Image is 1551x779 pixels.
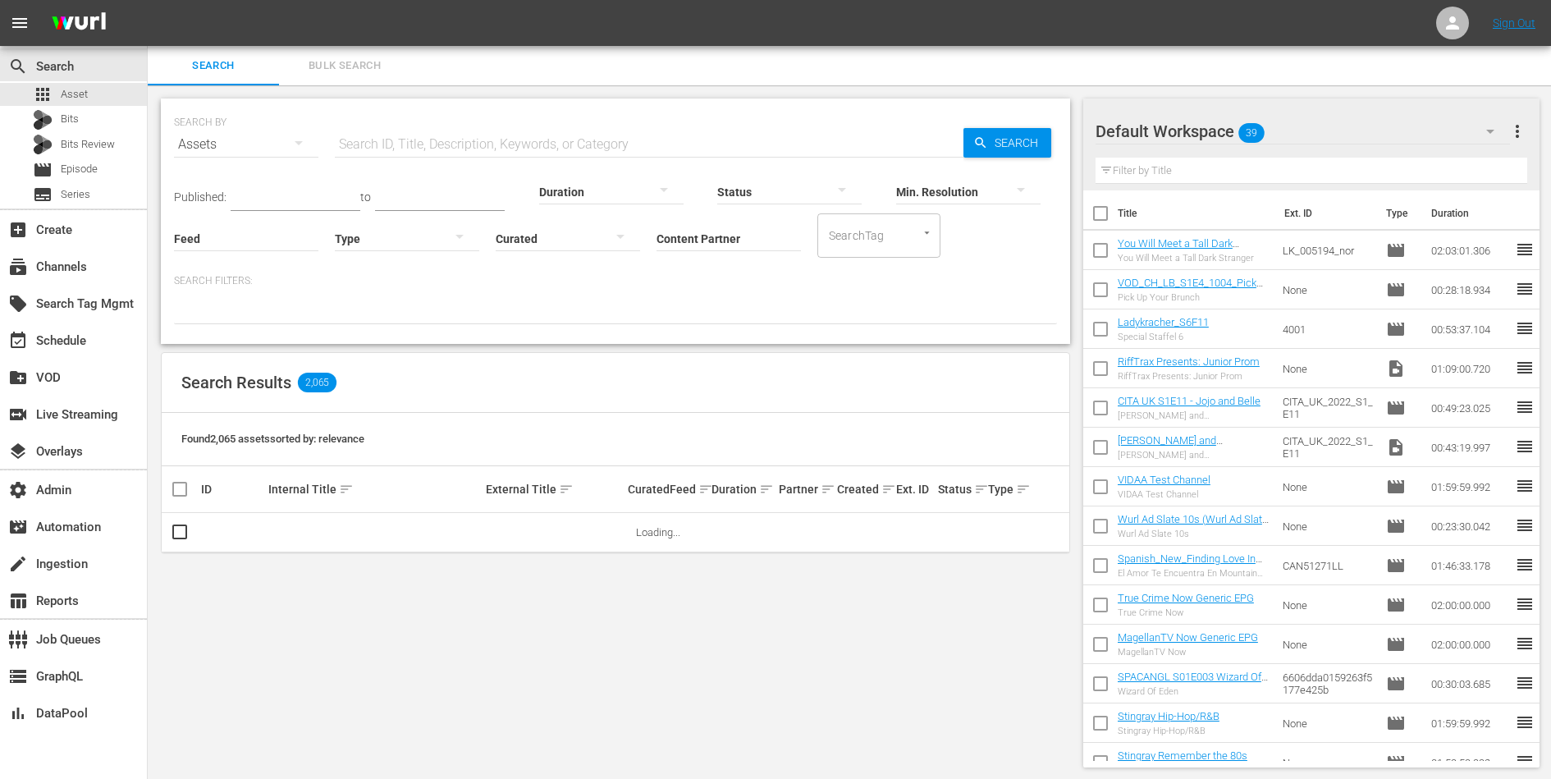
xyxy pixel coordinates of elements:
span: VOD [8,368,28,387]
span: Search Results [181,373,291,392]
td: 00:28:18.934 [1425,270,1515,309]
span: Episode [61,161,98,177]
span: sort [759,482,774,497]
div: [PERSON_NAME] and [PERSON_NAME] [1118,410,1270,421]
span: Bulk Search [289,57,400,76]
button: more_vert [1508,112,1527,151]
span: Episode [1386,674,1406,694]
span: Loading... [636,526,680,538]
a: [PERSON_NAME] and [PERSON_NAME] [1118,434,1223,459]
td: None [1276,703,1379,743]
div: Duration [711,479,774,499]
th: Title [1118,190,1274,236]
span: reorder [1515,634,1535,653]
td: None [1276,349,1379,388]
span: Episode [1386,753,1406,772]
div: You Will Meet a Tall Dark Stranger [1118,253,1270,263]
td: 00:53:37.104 [1425,309,1515,349]
div: Curated [628,483,665,496]
div: Type [988,479,1017,499]
span: reorder [1515,713,1535,732]
span: GraphQL [8,667,28,686]
td: 01:09:00.720 [1425,349,1515,388]
div: Created [837,479,890,499]
td: 01:46:33.178 [1425,546,1515,585]
p: Search Filters: [174,274,1057,288]
span: Episode [1386,319,1406,339]
span: sort [821,482,835,497]
td: 02:03:01.306 [1425,231,1515,270]
td: 02:00:00.000 [1425,585,1515,625]
span: Bits [61,111,79,127]
span: reorder [1515,476,1535,496]
span: Reports [8,591,28,611]
span: reorder [1515,358,1535,378]
span: Asset [61,86,88,103]
span: reorder [1515,240,1535,259]
div: Feed [670,479,707,499]
span: sort [974,482,989,497]
td: 4001 [1276,309,1379,349]
span: sort [339,482,354,497]
td: 00:23:30.042 [1425,506,1515,546]
a: SPACANGL S01E003 Wizard Of Eden [1118,671,1268,695]
span: Episode [1386,477,1406,497]
a: Stingray Hip-Hop/R&B [1118,710,1219,722]
span: sort [1016,482,1031,497]
div: [PERSON_NAME] and [PERSON_NAME] [1118,450,1270,461]
span: DataPool [8,703,28,723]
a: VIDAA Test Channel [1118,474,1210,486]
span: Episode [1386,516,1406,536]
td: 01:59:59.992 [1425,703,1515,743]
span: Search [8,57,28,76]
a: Sign Out [1493,16,1535,30]
span: Search [988,128,1051,158]
span: Schedule [8,331,28,351]
td: None [1276,270,1379,309]
div: Internal Title [268,479,481,499]
td: None [1276,585,1379,625]
td: None [1276,506,1379,546]
button: Search [963,128,1051,158]
span: Episode [1386,635,1406,654]
div: Stingray Hip-Hop/R&B [1118,726,1219,736]
img: ans4CAIJ8jUAAAAAAAAAAAAAAAAAAAAAAAAgQb4GAAAAAAAAAAAAAAAAAAAAAAAAJMjXAAAAAAAAAAAAAAAAAAAAAAAAgAT5G... [39,4,118,43]
th: Duration [1421,190,1520,236]
span: 39 [1238,116,1265,150]
span: sort [698,482,713,497]
span: reorder [1515,673,1535,693]
span: Episode [1386,241,1406,260]
span: Automation [8,517,28,537]
td: None [1276,467,1379,506]
a: VOD_CH_LB_S1E4_1004_PickUpYourBrunch [1118,277,1270,301]
span: to [360,190,371,204]
span: Ingestion [8,554,28,574]
span: Episode [1386,595,1406,615]
td: 00:43:19.997 [1425,428,1515,467]
a: CITA UK S1E11 - Jojo and Belle [1118,395,1260,407]
td: LK_005194_nor [1276,231,1379,270]
span: Episode [1386,398,1406,418]
a: RiffTrax Presents: Junior Prom [1118,355,1260,368]
div: External Title [486,479,623,499]
span: reorder [1515,555,1535,575]
span: Episode [1386,713,1406,733]
span: Admin [8,480,28,500]
td: CITA_UK_2022_S1_E11 [1276,388,1379,428]
div: Assets [174,121,318,167]
a: Ladykracher_S6F11 [1118,316,1209,328]
a: Spanish_New_Finding Love In Mountain View [1118,552,1262,577]
div: Special Staffel 6 [1118,332,1209,342]
td: 01:59:59.992 [1425,467,1515,506]
div: Bits Review [33,135,53,154]
a: Stingray Remember the 80s [1118,749,1247,762]
td: 00:49:23.025 [1425,388,1515,428]
span: sort [559,482,574,497]
span: reorder [1515,397,1535,417]
span: Search [158,57,269,76]
span: Video [1386,438,1406,457]
div: Wurl Ad Slate 10s [1118,529,1270,539]
span: reorder [1515,279,1535,299]
td: 6606dda0159263f5177e425b [1276,664,1379,703]
span: Published: [174,190,226,204]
